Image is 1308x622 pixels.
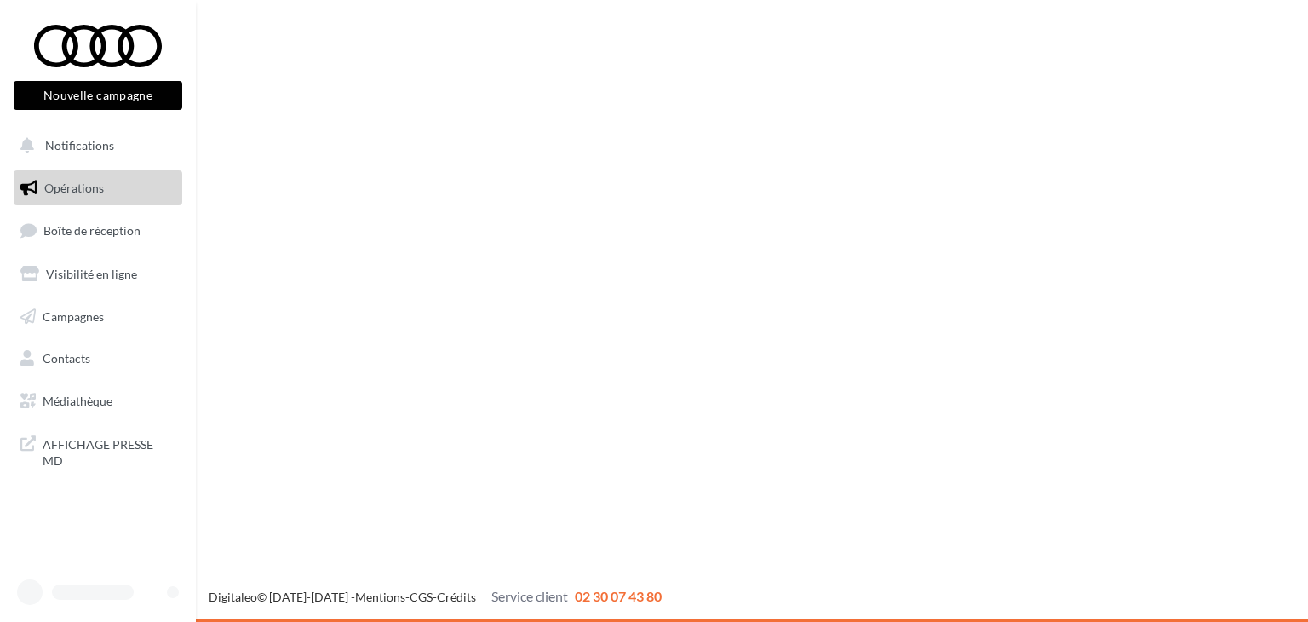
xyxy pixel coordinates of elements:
[209,590,662,604] span: © [DATE]-[DATE] - - -
[10,426,186,476] a: AFFICHAGE PRESSE MD
[43,223,141,238] span: Boîte de réception
[43,433,175,469] span: AFFICHAGE PRESSE MD
[45,138,114,153] span: Notifications
[437,590,476,604] a: Crédits
[10,299,186,335] a: Campagnes
[10,128,179,164] button: Notifications
[10,341,186,377] a: Contacts
[410,590,433,604] a: CGS
[10,256,186,292] a: Visibilité en ligne
[46,267,137,281] span: Visibilité en ligne
[10,170,186,206] a: Opérations
[575,588,662,604] span: 02 30 07 43 80
[491,588,568,604] span: Service client
[43,308,104,323] span: Campagnes
[14,81,182,110] button: Nouvelle campagne
[43,394,112,408] span: Médiathèque
[43,351,90,366] span: Contacts
[44,181,104,195] span: Opérations
[355,590,405,604] a: Mentions
[10,212,186,249] a: Boîte de réception
[10,383,186,419] a: Médiathèque
[209,590,257,604] a: Digitaleo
